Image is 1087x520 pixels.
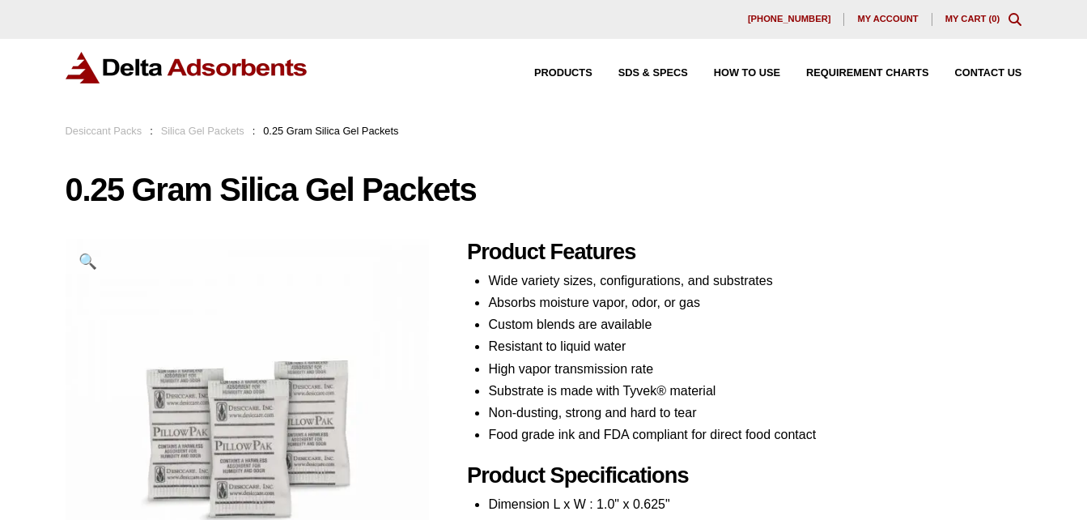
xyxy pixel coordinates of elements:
[253,125,256,137] span: :
[618,68,688,79] span: SDS & SPECS
[748,15,831,23] span: [PHONE_NUMBER]
[488,292,1021,313] li: Absorbs moisture vapor, odor, or gas
[954,68,1021,79] span: Contact Us
[592,68,688,79] a: SDS & SPECS
[467,462,1021,489] h2: Product Specifications
[161,125,244,137] a: Silica Gel Packets
[488,313,1021,335] li: Custom blends are available
[688,68,780,79] a: How to Use
[488,270,1021,292] li: Wide variety sizes, configurations, and substrates
[488,358,1021,380] li: High vapor transmission rate
[263,125,398,137] span: 0.25 Gram Silica Gel Packets
[928,68,1021,79] a: Contact Us
[488,493,1021,515] li: Dimension L x W : 1.0" x 0.625"
[488,424,1021,445] li: Food grade ink and FDA compliant for direct food contact
[467,239,1021,266] h2: Product Features
[780,68,928,79] a: Requirement Charts
[534,68,592,79] span: Products
[991,14,996,23] span: 0
[945,14,1000,23] a: My Cart (0)
[488,335,1021,357] li: Resistant to liquid water
[488,380,1021,402] li: Substrate is made with Tyvek® material
[844,13,932,26] a: My account
[66,173,1022,207] h1: 0.25 Gram Silica Gel Packets
[508,68,592,79] a: Products
[79,253,97,270] span: 🔍
[66,52,308,83] img: Delta Adsorbents
[806,68,928,79] span: Requirement Charts
[857,15,918,23] span: My account
[150,125,153,137] span: :
[1008,13,1021,26] div: Toggle Modal Content
[488,402,1021,424] li: Non-dusting, strong and hard to tear
[66,239,110,283] a: View full-screen image gallery
[66,125,142,137] a: Desiccant Packs
[735,13,845,26] a: [PHONE_NUMBER]
[714,68,780,79] span: How to Use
